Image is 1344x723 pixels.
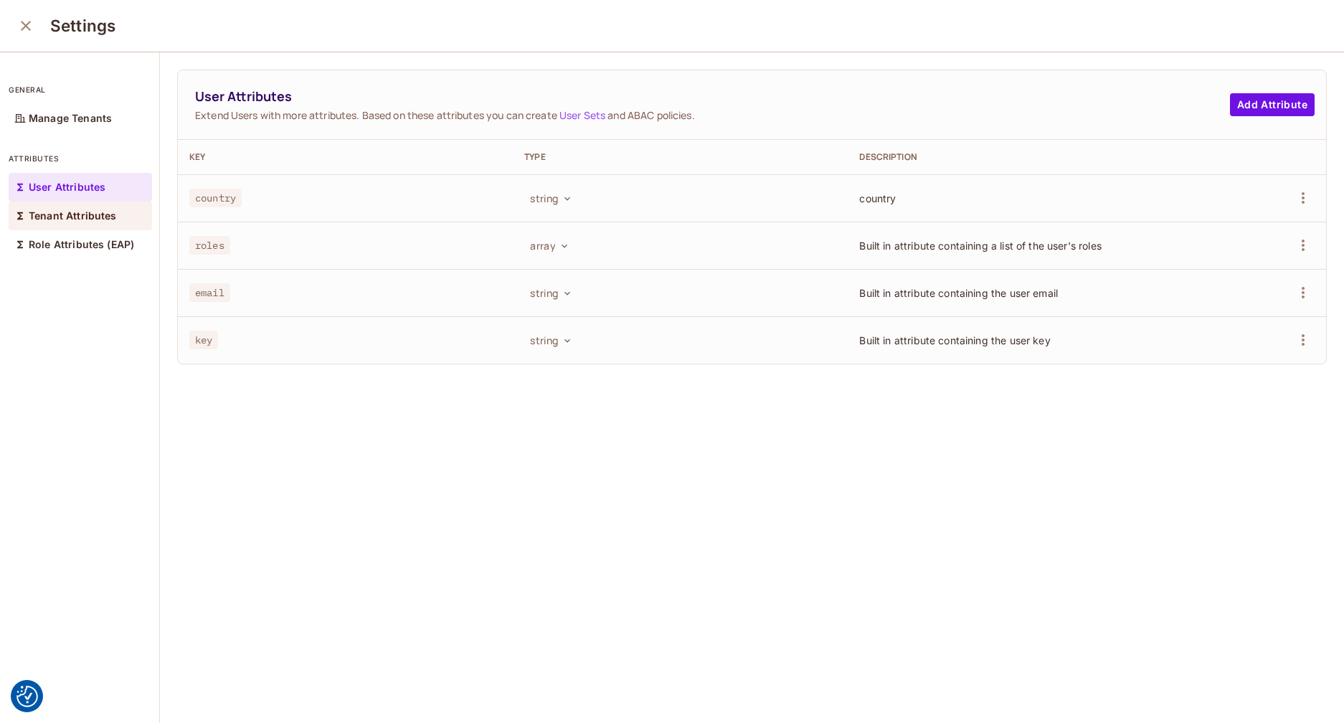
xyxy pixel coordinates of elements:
[189,283,230,302] span: email
[859,287,1058,299] span: Built in attribute containing the user email
[524,186,575,209] button: string
[189,236,230,255] span: roles
[195,88,1230,105] span: User Attributes
[195,108,1230,122] span: Extend Users with more attributes. Based on these attributes you can create and ABAC policies.
[29,210,117,222] p: Tenant Attributes
[524,281,575,304] button: string
[29,239,134,250] p: Role Attributes (EAP)
[859,192,896,204] span: country
[559,108,605,122] a: User Sets
[859,240,1101,252] span: Built in attribute containing a list of the user's roles
[524,151,836,163] div: Type
[50,16,115,36] h3: Settings
[29,113,112,124] p: Manage Tenants
[524,329,575,351] button: string
[16,686,38,707] img: Revisit consent button
[16,686,38,707] button: Consent Preferences
[524,234,573,257] button: array
[29,181,105,193] p: User Attributes
[1230,93,1315,116] button: Add Attribute
[189,189,242,207] span: country
[859,151,1171,163] div: Description
[859,334,1050,346] span: Built in attribute containing the user key
[9,153,152,164] p: attributes
[189,151,501,163] div: Key
[189,331,218,349] span: key
[11,11,40,40] button: close
[9,84,152,95] p: general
